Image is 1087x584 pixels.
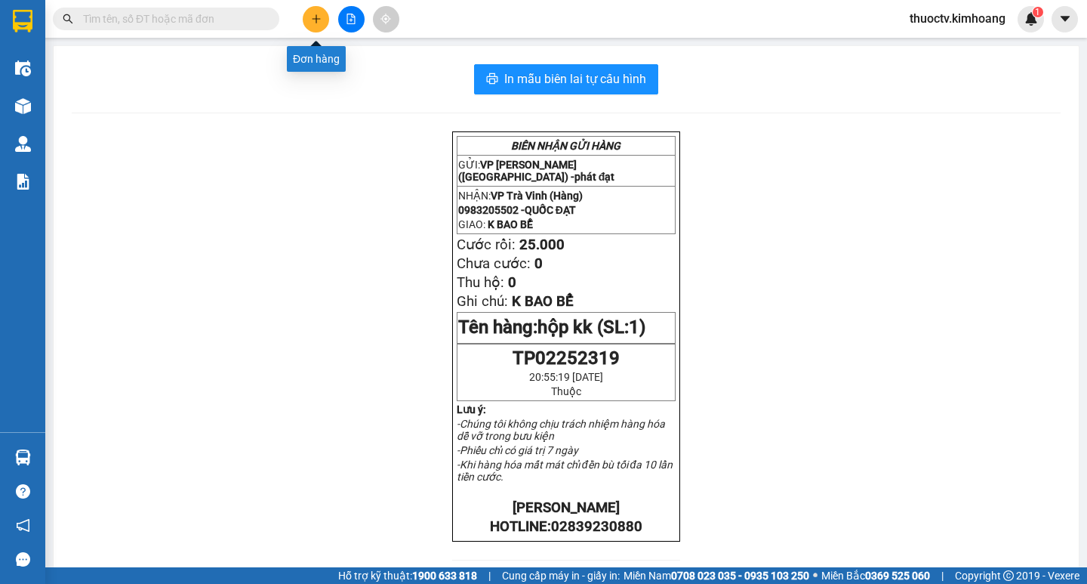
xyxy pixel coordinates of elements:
[457,274,504,291] span: Thu hộ:
[1003,570,1014,581] span: copyright
[488,567,491,584] span: |
[551,518,642,535] span: 02839230880
[83,11,261,27] input: Tìm tên, số ĐT hoặc mã đơn
[338,567,477,584] span: Hỗ trợ kỹ thuật:
[534,255,543,272] span: 0
[491,190,583,202] span: VP Trà Vinh (Hàng)
[865,570,930,582] strong: 0369 525 060
[457,236,516,253] span: Cước rồi:
[813,573,818,579] span: ⚪️
[504,70,646,88] span: In mẫu biên lai tự cấu hình
[511,140,620,152] strong: BIÊN NHẬN GỬI HÀNG
[898,9,1018,28] span: thuoctv.kimhoang
[412,570,477,582] strong: 1900 633 818
[458,204,576,216] span: 0983205502 -
[457,403,486,416] strong: Lưu ý:
[338,6,365,32] button: file-add
[1033,7,1043,17] sup: 1
[529,371,603,383] span: 20:55:19 [DATE]
[1024,12,1038,26] img: icon-new-feature
[1035,7,1040,17] span: 1
[15,136,31,152] img: warehouse-icon
[512,293,574,310] span: K BAO BỂ
[457,459,673,483] em: -Khi hàng hóa mất mát chỉ đền bù tối đa 10 lần tiền cước.
[671,570,809,582] strong: 0708 023 035 - 0935 103 250
[458,190,674,202] p: NHẬN:
[458,159,674,183] p: GỬI:
[508,274,516,291] span: 0
[15,98,31,114] img: warehouse-icon
[16,518,30,533] span: notification
[457,293,508,310] span: Ghi chú:
[458,159,615,183] span: VP [PERSON_NAME] ([GEOGRAPHIC_DATA]) -
[574,171,615,183] span: phát đạt
[941,567,944,584] span: |
[380,14,391,24] span: aim
[1052,6,1078,32] button: caret-down
[821,567,930,584] span: Miền Bắc
[502,567,620,584] span: Cung cấp máy in - giấy in:
[15,174,31,190] img: solution-icon
[474,64,658,94] button: printerIn mẫu biên lai tự cấu hình
[1058,12,1072,26] span: caret-down
[303,6,329,32] button: plus
[624,567,809,584] span: Miền Nam
[551,385,581,397] span: Thuộc
[486,73,498,87] span: printer
[15,450,31,465] img: warehouse-icon
[457,418,665,442] em: -Chúng tôi không chịu trách nhiệm hàng hóa dễ vỡ trong bưu kiện
[488,218,533,230] span: K BAO BỂ
[63,14,73,24] span: search
[16,552,30,567] span: message
[13,10,32,32] img: logo-vxr
[457,444,578,456] em: -Phiếu chỉ có giá trị 7 ngày
[490,518,642,535] strong: HOTLINE:
[629,317,645,338] span: 1)
[458,317,645,338] span: Tên hàng:
[525,204,576,216] span: QUỐC ĐẠT
[458,218,533,230] span: GIAO:
[537,317,645,338] span: hộp kk (SL:
[519,236,565,253] span: 25.000
[373,6,399,32] button: aim
[16,484,30,499] span: question-circle
[15,60,31,76] img: warehouse-icon
[287,46,346,72] div: Đơn hàng
[513,348,620,369] span: TP02252319
[346,14,356,24] span: file-add
[513,499,620,516] strong: [PERSON_NAME]
[311,14,322,24] span: plus
[457,255,531,272] span: Chưa cước:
